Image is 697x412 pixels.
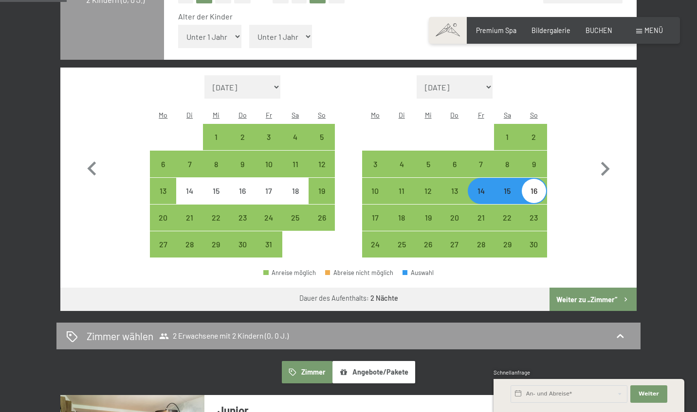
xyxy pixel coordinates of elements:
div: 26 [310,214,334,238]
div: 30 [522,240,546,265]
div: 22 [204,214,228,238]
div: Anreise möglich [150,205,176,231]
div: Tue Nov 04 2025 [388,151,415,177]
div: Sun Nov 09 2025 [521,151,547,177]
div: Sat Oct 18 2025 [282,178,309,204]
div: Thu Oct 30 2025 [229,231,256,257]
div: 16 [230,187,255,211]
div: Anreise möglich [494,178,520,204]
div: Anreise möglich [521,178,547,204]
div: 21 [469,214,493,238]
div: Mon Nov 10 2025 [362,178,388,204]
span: Schnellanfrage [494,369,530,376]
abbr: Samstag [504,111,511,119]
div: Anreise möglich [256,124,282,150]
div: Anreise möglich [362,151,388,177]
span: Menü [644,26,663,34]
div: Tue Oct 14 2025 [176,178,202,204]
div: Sun Oct 12 2025 [309,151,335,177]
div: 9 [230,160,255,185]
div: Tue Nov 11 2025 [388,178,415,204]
div: Dauer des Aufenthalts: [299,293,398,303]
div: 6 [442,160,467,185]
div: Anreise möglich [256,151,282,177]
h2: Zimmer wählen [87,329,153,343]
div: 23 [522,214,546,238]
div: Anreise möglich [282,124,309,150]
div: 10 [257,160,281,185]
div: Fri Oct 17 2025 [256,178,282,204]
div: Mon Nov 24 2025 [362,231,388,257]
div: Mon Oct 13 2025 [150,178,176,204]
div: 20 [151,214,175,238]
div: Anreise möglich [229,231,256,257]
div: Anreise möglich [521,231,547,257]
div: Mon Oct 20 2025 [150,205,176,231]
div: Anreise möglich [150,231,176,257]
div: Sat Nov 22 2025 [494,205,520,231]
div: Anreise möglich [415,178,441,204]
div: Anreise möglich [176,231,202,257]
div: Anreise möglich [229,205,256,231]
div: Anreise möglich [256,205,282,231]
div: 15 [204,187,228,211]
div: Wed Nov 26 2025 [415,231,441,257]
div: Anreise möglich [388,231,415,257]
div: 7 [469,160,493,185]
div: Fri Nov 14 2025 [468,178,494,204]
div: Tue Oct 28 2025 [176,231,202,257]
div: 17 [363,214,387,238]
button: Angebote/Pakete [332,361,415,383]
div: Anreise möglich [415,151,441,177]
div: 29 [204,240,228,265]
div: 1 [495,133,519,157]
a: Bildergalerie [532,26,570,34]
abbr: Freitag [478,111,484,119]
div: Anreise möglich [362,231,388,257]
div: 12 [416,187,440,211]
abbr: Dienstag [399,111,405,119]
div: Anreise möglich [415,205,441,231]
div: Anreise möglich [362,205,388,231]
div: Fri Oct 03 2025 [256,124,282,150]
div: Mon Nov 17 2025 [362,205,388,231]
div: 19 [310,187,334,211]
div: Sun Oct 05 2025 [309,124,335,150]
div: Mon Nov 03 2025 [362,151,388,177]
div: Sat Oct 25 2025 [282,205,309,231]
div: 27 [151,240,175,265]
div: Sun Nov 30 2025 [521,231,547,257]
div: 6 [151,160,175,185]
div: 10 [363,187,387,211]
abbr: Montag [371,111,380,119]
div: Anreise nicht möglich [256,178,282,204]
div: Thu Oct 09 2025 [229,151,256,177]
div: Sat Nov 08 2025 [494,151,520,177]
div: Tue Oct 21 2025 [176,205,202,231]
div: Anreise nicht möglich [229,178,256,204]
div: Anreise möglich [494,124,520,150]
div: 22 [495,214,519,238]
div: 25 [389,240,414,265]
div: Sun Nov 16 2025 [521,178,547,204]
div: 12 [310,160,334,185]
b: 2 Nächte [370,294,398,302]
abbr: Dienstag [186,111,193,119]
div: 24 [363,240,387,265]
div: Anreise möglich [150,178,176,204]
div: 13 [442,187,467,211]
div: Sun Nov 02 2025 [521,124,547,150]
div: Tue Nov 25 2025 [388,231,415,257]
div: Anreise möglich [229,124,256,150]
span: Weiter [639,390,659,398]
div: Thu Oct 02 2025 [229,124,256,150]
span: 2 Erwachsene mit 2 Kindern (0, 0 J.) [159,331,289,341]
div: 29 [495,240,519,265]
div: 18 [283,187,308,211]
div: Anreise möglich [521,124,547,150]
div: Anreise möglich [150,151,176,177]
div: Anreise möglich [229,151,256,177]
div: Anreise nicht möglich [203,178,229,204]
div: Anreise möglich [441,231,468,257]
div: Anreise möglich [203,205,229,231]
